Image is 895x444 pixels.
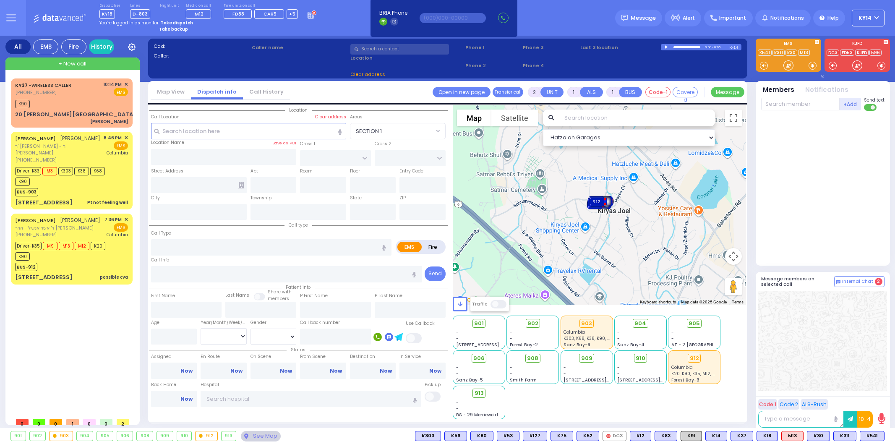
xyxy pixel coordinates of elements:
span: - [671,329,674,335]
div: 909 [157,431,173,441]
div: 908 [137,431,153,441]
label: City [151,195,160,201]
span: Forest Bay-3 [671,377,699,383]
span: Columbia [107,150,128,156]
button: UNIT [540,87,564,97]
input: Search hospital [201,391,421,407]
a: History [89,39,114,54]
div: K541 [860,431,885,441]
button: Notifications [805,85,848,95]
span: - [617,329,620,335]
label: Dispatcher [99,3,120,8]
span: KY18 [99,9,115,19]
div: BLS [807,431,830,441]
button: ALS-Rush [801,399,828,410]
button: Code 2 [778,399,799,410]
span: [STREET_ADDRESS][PERSON_NAME] [456,342,535,348]
span: BUS-912 [15,263,37,271]
a: WIRELESS CALLER [15,82,71,89]
span: KY14 [858,14,872,22]
span: Patient info [282,284,315,290]
span: Location [285,107,312,113]
a: [PERSON_NAME] [15,217,56,224]
span: SECTION 1 [350,123,434,138]
div: BLS [860,431,885,441]
div: K311 [833,431,856,441]
label: Pick up [425,381,441,388]
div: K303 [415,431,441,441]
label: Caller name [252,44,347,51]
small: Share with [268,289,292,295]
span: - [617,335,620,342]
span: K90 [15,178,30,186]
input: (000)000-00000 [420,13,486,23]
div: BLS [551,431,573,441]
span: - [617,364,620,371]
div: DC3 [603,431,626,441]
label: Apt [250,168,258,175]
span: ✕ [124,134,128,141]
label: State [350,195,362,201]
span: Columbia [107,232,128,238]
span: Driver-K33 [15,167,41,175]
a: Dispatch info [191,88,243,96]
span: - [456,405,459,412]
gmp-advanced-marker: 902 [594,194,607,207]
span: Sanz Bay-5 [456,377,483,383]
a: Now [180,367,193,375]
span: K38 [74,167,89,175]
label: Fire units on call [224,3,298,8]
div: 912 [589,195,614,208]
button: 10-4 [857,411,873,428]
span: - [510,335,512,342]
span: K20, K90, K35, M12, M9, M13 [671,371,729,377]
label: Location Name [151,139,184,146]
div: 902 [30,431,46,441]
img: message.svg [621,15,628,21]
div: 910 [177,431,192,441]
span: [STREET_ADDRESS][PERSON_NAME] [564,377,643,383]
button: Code 1 [758,399,777,410]
div: 902 [588,194,613,207]
input: Search location here [151,123,346,139]
div: 913 [222,431,236,441]
div: K52 [577,431,599,441]
span: M9 [43,242,57,250]
span: 904 [634,319,646,328]
div: K53 [497,431,519,441]
span: 8:46 PM [104,135,122,141]
div: M13 [781,431,804,441]
a: Now [380,367,392,375]
label: ZIP [399,195,406,201]
span: M12 [195,10,204,17]
span: 2 [117,419,129,425]
div: BLS [470,431,493,441]
span: Forest Bay-2 [510,342,538,348]
div: K127 [523,431,547,441]
div: K14 [705,431,727,441]
span: Other building occupants [238,182,244,188]
label: Clear address [315,114,346,120]
span: BUS-903 [15,188,38,196]
div: BLS [630,431,651,441]
div: K75 [551,431,573,441]
div: 912 [196,431,217,441]
label: Floor [350,168,360,175]
span: Columbia [564,329,585,335]
span: 902 [527,319,538,328]
span: K90 [15,100,30,108]
span: ר' [PERSON_NAME] - ר' [PERSON_NAME] [15,143,101,157]
label: KJFD [825,42,890,47]
span: K20 [91,242,105,250]
span: CAR5 [264,10,277,17]
label: Destination [350,353,396,360]
div: K80 [470,431,493,441]
gmp-advanced-marker: 912 [595,195,608,208]
span: 0 [16,419,29,425]
span: [PERSON_NAME] [60,135,100,142]
span: +5 [289,10,295,17]
span: Call type [284,222,312,228]
span: - [456,329,459,335]
label: Call Location [151,114,180,120]
span: Help [827,14,839,22]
